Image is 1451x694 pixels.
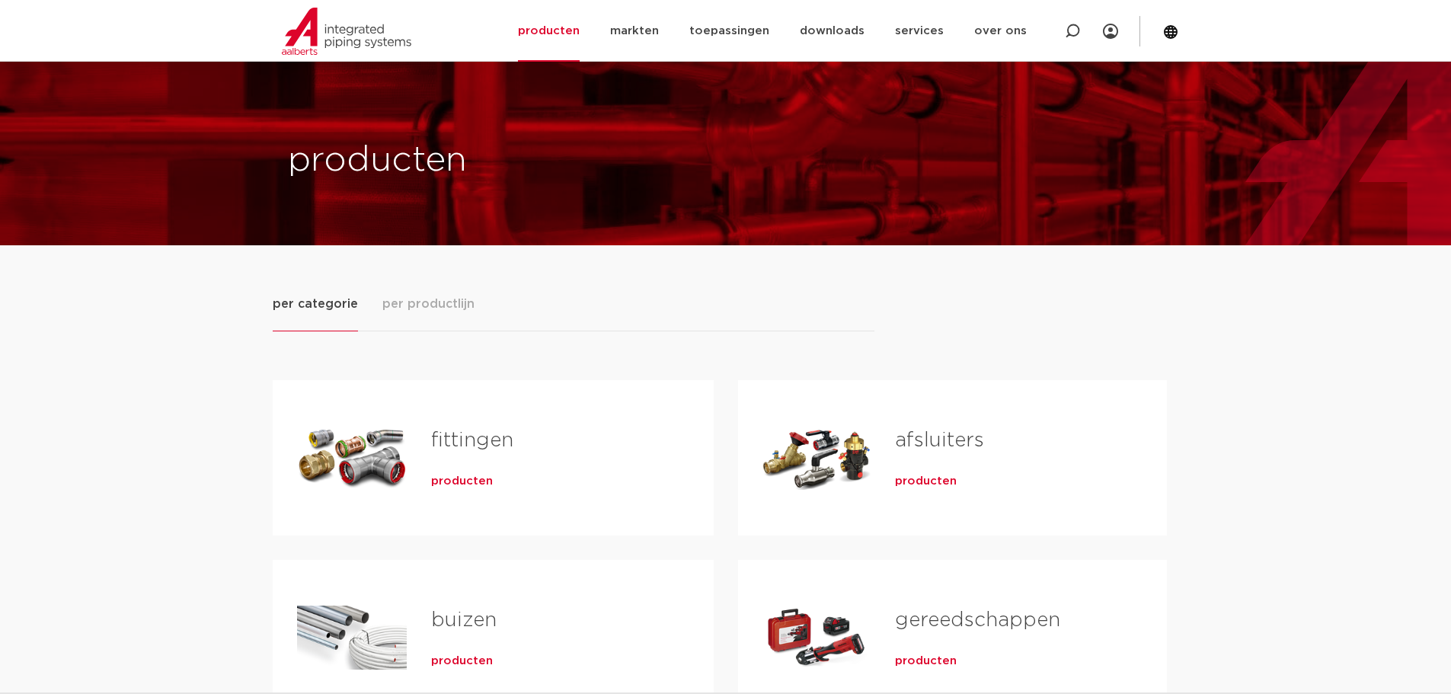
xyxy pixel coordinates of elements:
a: gereedschappen [895,610,1060,630]
span: per categorie [273,295,358,313]
a: producten [895,654,957,669]
a: producten [895,474,957,489]
a: producten [431,654,493,669]
a: buizen [431,610,497,630]
span: per productlijn [382,295,475,313]
h1: producten [288,136,718,185]
a: afsluiters [895,430,984,450]
a: fittingen [431,430,513,450]
a: producten [431,474,493,489]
